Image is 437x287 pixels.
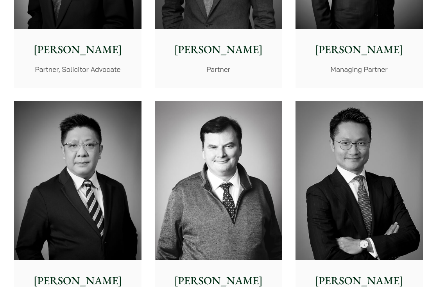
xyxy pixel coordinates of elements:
[161,64,276,75] p: Partner
[161,41,276,58] p: [PERSON_NAME]
[20,41,135,58] p: [PERSON_NAME]
[302,64,417,75] p: Managing Partner
[302,41,417,58] p: [PERSON_NAME]
[20,64,135,75] p: Partner, Solicitor Advocate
